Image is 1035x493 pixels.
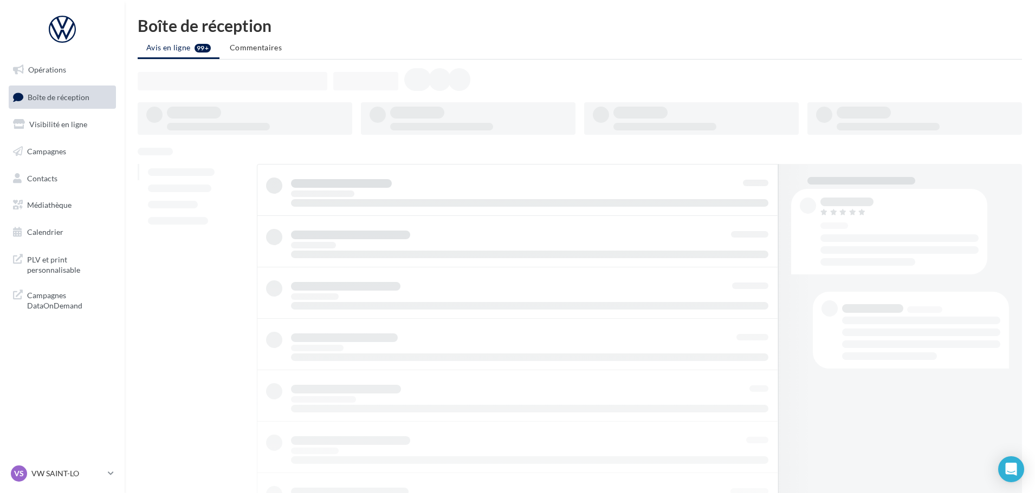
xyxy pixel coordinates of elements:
span: Contacts [27,173,57,182]
span: Visibilité en ligne [29,120,87,129]
span: PLV et print personnalisable [27,252,112,275]
div: Open Intercom Messenger [998,456,1024,482]
span: Commentaires [230,43,282,52]
span: Opérations [28,65,66,74]
a: Visibilité en ligne [7,113,118,136]
span: Campagnes DataOnDemand [27,288,112,311]
a: Opérations [7,58,118,81]
span: Calendrier [27,227,63,236]
span: Médiathèque [27,200,72,209]
span: Campagnes [27,147,66,156]
p: VW SAINT-LO [31,468,104,479]
a: Médiathèque [7,194,118,216]
span: Boîte de réception [28,92,89,101]
a: PLV et print personnalisable [7,248,118,280]
a: VS VW SAINT-LO [9,463,116,484]
a: Campagnes [7,140,118,163]
a: Calendrier [7,221,118,244]
span: VS [14,468,24,479]
div: Boîte de réception [138,17,1022,34]
a: Boîte de réception [7,86,118,109]
a: Contacts [7,167,118,190]
a: Campagnes DataOnDemand [7,284,118,315]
